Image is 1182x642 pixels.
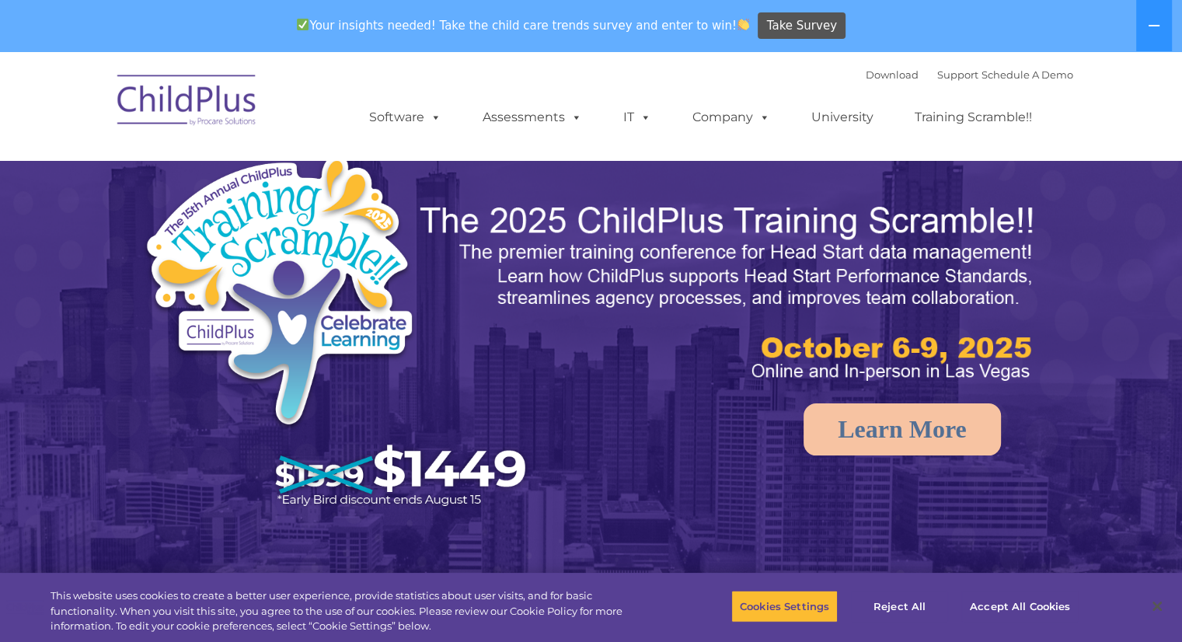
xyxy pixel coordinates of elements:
[354,102,457,133] a: Software
[677,102,786,133] a: Company
[796,102,889,133] a: University
[866,68,1073,81] font: |
[982,68,1073,81] a: Schedule A Demo
[851,590,948,623] button: Reject All
[758,12,846,40] a: Take Survey
[1140,589,1174,623] button: Close
[866,68,919,81] a: Download
[291,10,756,40] span: Your insights needed! Take the child care trends survey and enter to win!
[937,68,978,81] a: Support
[608,102,667,133] a: IT
[899,102,1048,133] a: Training Scramble!!
[51,588,650,634] div: This website uses cookies to create a better user experience, provide statistics about user visit...
[737,19,749,30] img: 👏
[110,64,265,141] img: ChildPlus by Procare Solutions
[216,103,263,114] span: Last name
[961,590,1079,623] button: Accept All Cookies
[767,12,837,40] span: Take Survey
[467,102,598,133] a: Assessments
[297,19,309,30] img: ✅
[216,166,282,178] span: Phone number
[731,590,838,623] button: Cookies Settings
[804,403,1001,455] a: Learn More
